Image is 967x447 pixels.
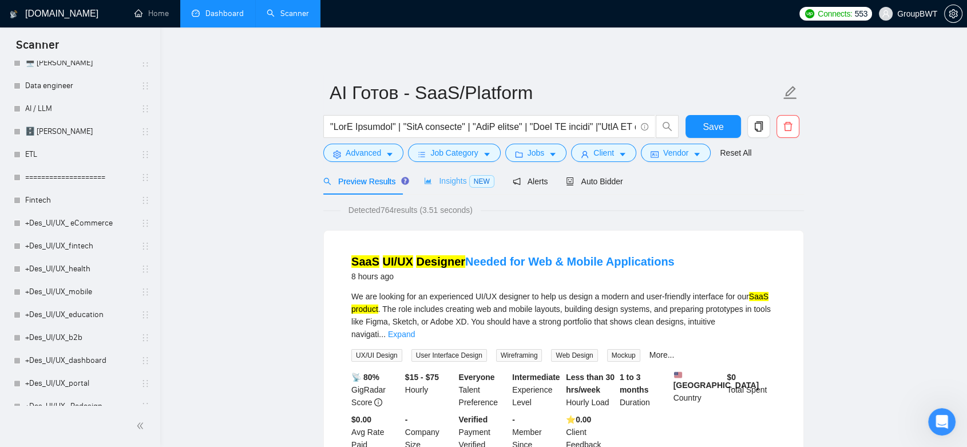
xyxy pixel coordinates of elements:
span: holder [141,81,150,90]
button: search [656,115,679,138]
span: folder [515,150,523,159]
a: 🖥️ [PERSON_NAME] [25,52,134,74]
button: settingAdvancedcaret-down [323,144,403,162]
span: Auto Bidder [566,177,623,186]
button: Save [685,115,741,138]
button: setting [944,5,962,23]
a: searchScanner [267,9,309,18]
span: setting [945,9,962,18]
img: upwork-logo.png [805,9,814,18]
button: delete [776,115,799,138]
a: SaaS UI/UX DesignerNeeded for Web & Mobile Applications [351,255,675,268]
a: setting [944,9,962,18]
div: GigRadar Score [349,371,403,409]
a: +Des_UI/UX_ eCommerce [25,212,134,235]
input: Scanner name... [330,78,780,107]
span: Scanner [7,37,68,61]
b: ⭐️ 0.00 [566,415,591,424]
a: +Des_UI/UX_dashboard [25,349,134,372]
button: copy [747,115,770,138]
span: holder [141,150,150,159]
div: Total Spent [724,371,778,409]
span: Detected 764 results (3.51 seconds) [340,204,481,216]
mark: SaaS [749,292,768,301]
span: holder [141,173,150,182]
span: user [882,10,890,18]
div: Hourly Load [564,371,617,409]
span: Vendor [663,147,688,159]
b: Verified [459,415,488,424]
div: 8 hours ago [351,270,675,283]
span: Connects: [818,7,852,20]
span: caret-down [693,150,701,159]
span: holder [141,127,150,136]
span: Save [703,120,723,134]
img: 🇺🇸 [674,371,682,379]
span: Alerts [513,177,548,186]
b: $ 0 [727,373,736,382]
mark: Designer [416,255,465,268]
div: We are looking for an experienced UI/UX designer to help us design a modern and user-friendly int... [351,290,776,341]
mark: UI/UX [383,255,413,268]
a: 🗄️ [PERSON_NAME] [25,120,134,143]
a: ==================== [25,166,134,189]
span: holder [141,310,150,319]
div: Tooltip anchor [400,176,410,186]
span: bars [418,150,426,159]
mark: SaaS [351,255,379,268]
span: User Interface Design [411,349,487,362]
span: holder [141,242,150,251]
span: 553 [855,7,867,20]
a: ETL [25,143,134,166]
span: delete [777,121,799,132]
span: edit [783,85,798,100]
b: - [512,415,515,424]
a: +Des_UI/UX_portal [25,372,134,395]
span: ... [379,330,386,339]
span: robot [566,177,574,185]
span: Insights [424,176,494,185]
span: caret-down [549,150,557,159]
span: setting [333,150,341,159]
span: holder [141,287,150,296]
button: userClientcaret-down [571,144,636,162]
span: Web Design [551,349,597,362]
span: copy [748,121,770,132]
b: [GEOGRAPHIC_DATA] [673,371,759,390]
button: idcardVendorcaret-down [641,144,711,162]
span: info-circle [374,398,382,406]
a: Data engineer [25,74,134,97]
span: Job Category [430,147,478,159]
span: caret-down [386,150,394,159]
b: - [405,415,408,424]
b: Less than 30 hrs/week [566,373,615,394]
a: +Des_UI/UX_fintech [25,235,134,258]
div: Experience Level [510,371,564,409]
mark: product [351,304,378,314]
span: holder [141,379,150,388]
span: search [323,177,331,185]
b: 1 to 3 months [620,373,649,394]
a: +Des_UI/UX_mobile [25,280,134,303]
b: $15 - $75 [405,373,439,382]
iframe: Intercom live chat [928,408,956,436]
a: +Des_UI/UX_health [25,258,134,280]
a: homeHome [134,9,169,18]
span: holder [141,219,150,228]
a: +Des_UI/UX_b2b [25,326,134,349]
a: Expand [388,330,415,339]
b: 📡 80% [351,373,379,382]
span: double-left [136,420,148,432]
span: Preview Results [323,177,406,186]
span: user [581,150,589,159]
span: caret-down [619,150,627,159]
div: Hourly [403,371,457,409]
span: idcard [651,150,659,159]
span: holder [141,333,150,342]
span: holder [141,104,150,113]
b: $0.00 [351,415,371,424]
b: Intermediate [512,373,560,382]
img: logo [10,5,18,23]
span: Client [593,147,614,159]
div: Talent Preference [457,371,510,409]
